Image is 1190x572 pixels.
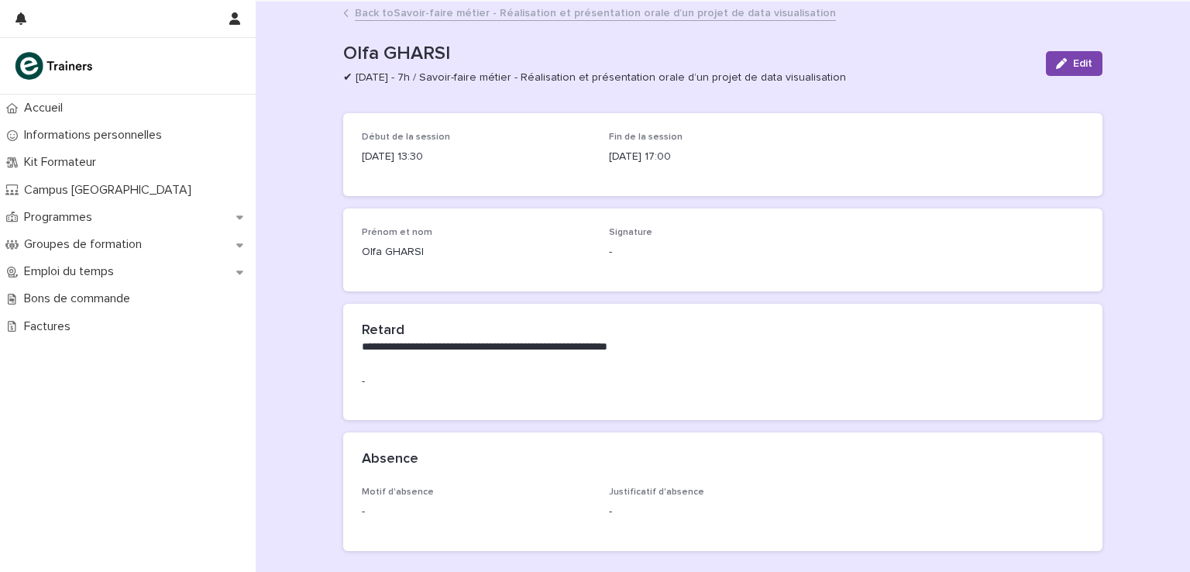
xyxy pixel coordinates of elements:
[1046,51,1102,76] button: Edit
[12,50,98,81] img: K0CqGN7SDeD6s4JG8KQk
[609,149,837,165] p: [DATE] 17:00
[18,237,154,252] p: Groupes de formation
[343,43,1034,65] p: Olfa GHARSI
[18,128,174,143] p: Informations personnelles
[609,228,652,237] span: Signature
[362,133,450,142] span: Début de la session
[362,451,418,468] h2: Absence
[343,71,1027,84] p: ✔ [DATE] - 7h / Savoir-faire métier - Réalisation et présentation orale d’un projet de data visua...
[355,3,836,21] a: Back toSavoir-faire métier - Réalisation et présentation orale d’un projet de data visualisation
[18,264,126,279] p: Emploi du temps
[1073,58,1092,69] span: Edit
[18,291,143,306] p: Bons de commande
[609,244,837,260] p: -
[362,374,1084,390] p: -
[362,228,432,237] span: Prénom et nom
[362,504,590,520] p: -
[18,183,204,198] p: Campus [GEOGRAPHIC_DATA]
[18,101,75,115] p: Accueil
[609,133,683,142] span: Fin de la session
[609,488,704,497] span: Justificatif d'absence
[18,319,83,334] p: Factures
[362,244,590,260] p: Olfa GHARSI
[18,155,108,170] p: Kit Formateur
[362,488,434,497] span: Motif d'absence
[362,149,590,165] p: [DATE] 13:30
[18,210,105,225] p: Programmes
[362,322,404,339] h2: Retard
[609,504,837,520] p: -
